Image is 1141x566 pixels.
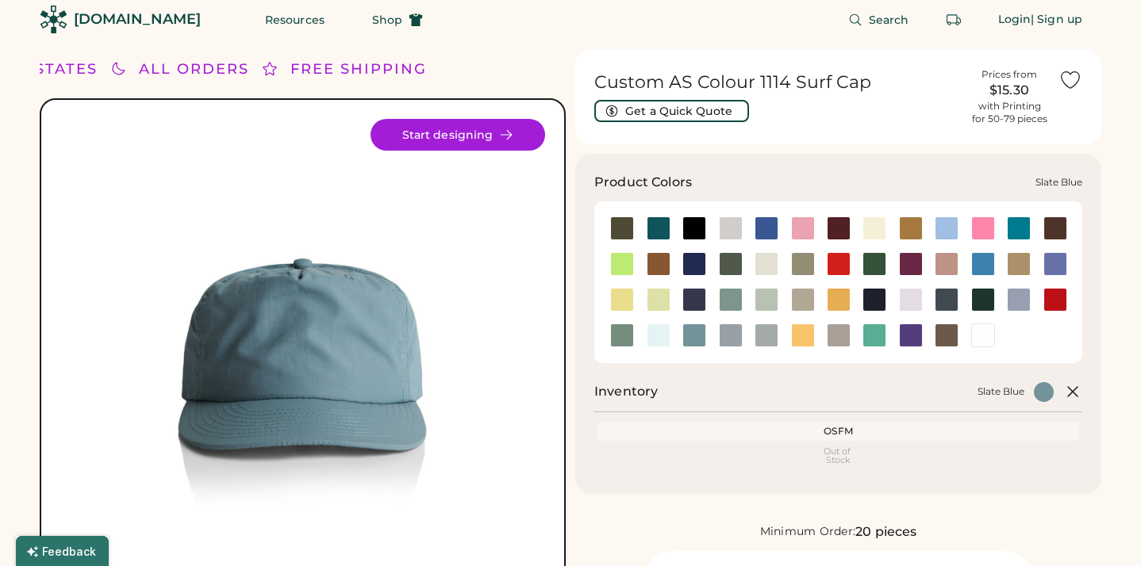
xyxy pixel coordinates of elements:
div: Slate Blue [978,385,1024,398]
div: Prices from [982,68,1037,81]
button: Start designing [371,119,545,151]
div: ALL ORDERS [139,59,249,80]
div: Login [998,12,1032,28]
h1: Custom AS Colour 1114 Surf Cap [594,71,960,94]
div: FREE SHIPPING [290,59,427,80]
img: Rendered Logo - Screens [40,6,67,33]
h2: Inventory [594,382,658,401]
div: Minimum Order: [760,524,856,540]
div: Out of Stock [601,447,1076,465]
div: with Printing for 50-79 pieces [972,100,1047,125]
button: Search [829,4,928,36]
div: $15.30 [970,81,1049,100]
h3: Product Colors [594,173,692,192]
div: | Sign up [1031,12,1082,28]
button: Resources [246,4,344,36]
span: Shop [372,14,402,25]
div: 20 pieces [855,522,916,541]
div: Slate Blue [1035,176,1082,189]
div: OSFM [601,425,1076,438]
button: Retrieve an order [938,4,970,36]
span: Search [869,14,909,25]
button: Shop [353,4,442,36]
div: [DOMAIN_NAME] [74,10,201,29]
button: Get a Quick Quote [594,100,749,122]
